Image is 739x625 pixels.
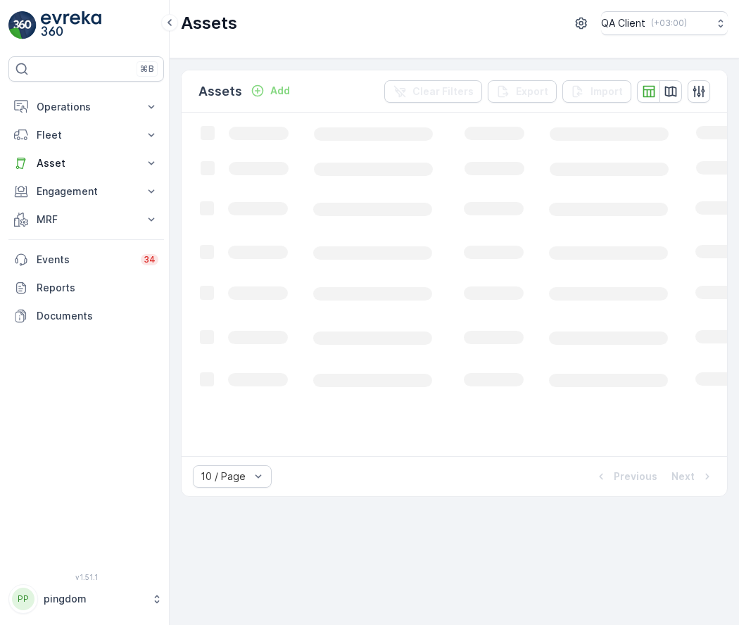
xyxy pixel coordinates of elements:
[8,206,164,234] button: MRF
[245,82,296,99] button: Add
[37,156,136,170] p: Asset
[670,468,716,485] button: Next
[590,84,623,99] p: Import
[37,309,158,323] p: Documents
[140,63,154,75] p: ⌘B
[144,254,156,265] p: 34
[8,302,164,330] a: Documents
[412,84,474,99] p: Clear Filters
[384,80,482,103] button: Clear Filters
[198,82,242,101] p: Assets
[651,18,687,29] p: ( +03:00 )
[601,11,728,35] button: QA Client(+03:00)
[181,12,237,34] p: Assets
[8,584,164,614] button: PPpingdom
[37,213,136,227] p: MRF
[8,11,37,39] img: logo
[601,16,645,30] p: QA Client
[37,253,132,267] p: Events
[37,184,136,198] p: Engagement
[614,469,657,484] p: Previous
[44,592,144,606] p: pingdom
[8,573,164,581] span: v 1.51.1
[270,84,290,98] p: Add
[8,149,164,177] button: Asset
[8,177,164,206] button: Engagement
[593,468,659,485] button: Previous
[516,84,548,99] p: Export
[12,588,34,610] div: PP
[8,246,164,274] a: Events34
[8,93,164,121] button: Operations
[37,100,136,114] p: Operations
[37,128,136,142] p: Fleet
[41,11,101,39] img: logo_light-DOdMpM7g.png
[37,281,158,295] p: Reports
[562,80,631,103] button: Import
[488,80,557,103] button: Export
[8,274,164,302] a: Reports
[671,469,695,484] p: Next
[8,121,164,149] button: Fleet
